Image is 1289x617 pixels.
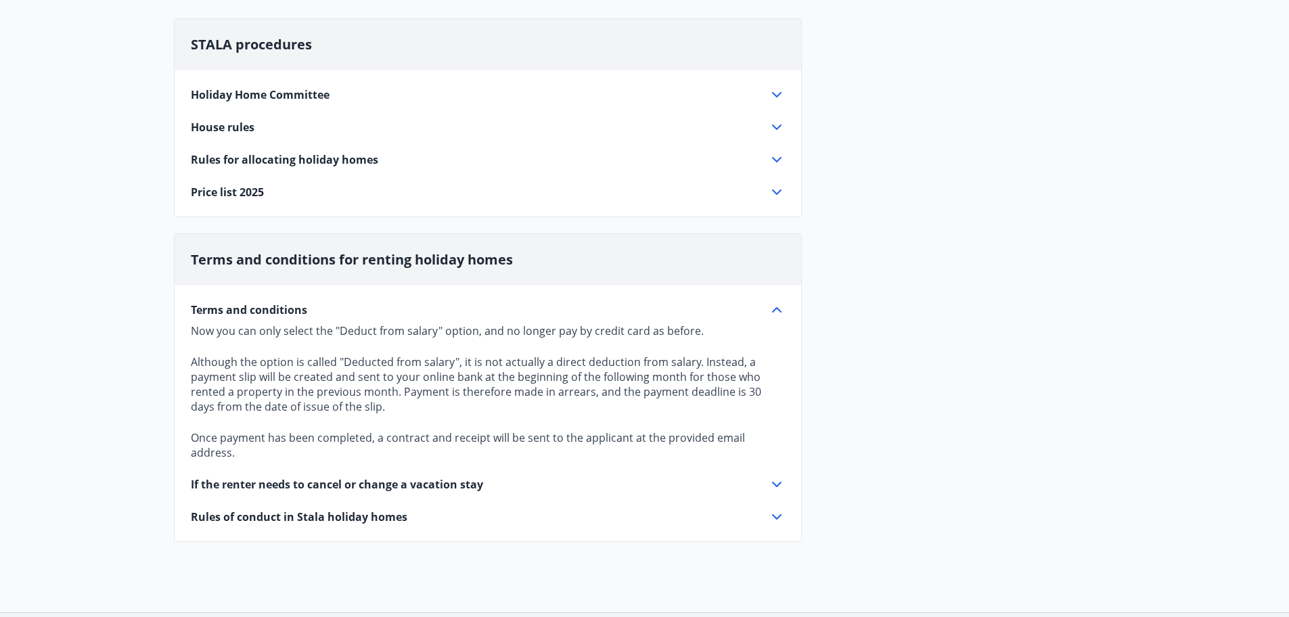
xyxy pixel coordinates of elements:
div: Terms and conditions [191,302,785,318]
div: Rules for allocating holiday homes [191,152,785,168]
font: Once payment has been completed, a contract and receipt will be sent to the applicant at the prov... [191,430,745,460]
font: Terms and conditions for renting holiday homes [191,250,513,269]
font: House rules [191,120,254,135]
font: Price list 2025 [191,185,264,200]
div: Holiday Home Committee [191,87,785,103]
font: Rules for allocating holiday homes [191,152,378,167]
font: If the renter needs to cancel or change a vacation stay [191,477,483,492]
div: If the renter needs to cancel or change a vacation stay [191,476,785,493]
div: Rules of conduct in Stala holiday homes [191,509,785,525]
font: Rules of conduct in Stala holiday homes [191,509,407,524]
font: Terms and conditions [191,302,307,317]
div: House rules [191,119,785,135]
div: Price list 2025 [191,184,785,200]
font: STALA procedures [191,35,312,53]
font: Holiday Home Committee [191,87,330,102]
font: Although the option is called "Deducted from salary", it is not actually a direct deduction from ... [191,355,761,414]
font: Now you can only select the "Deduct from salary" option, and no longer pay by credit card as before. [191,323,704,338]
div: Terms and conditions [191,318,785,460]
